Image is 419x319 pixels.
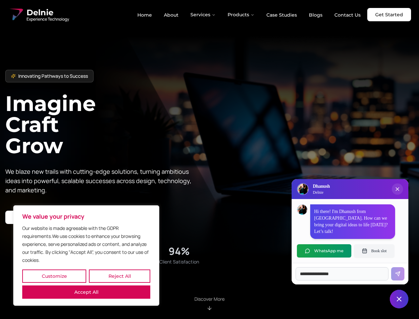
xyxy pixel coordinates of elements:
[194,296,225,311] div: Scroll to About section
[22,285,150,299] button: Accept All
[313,183,330,190] h3: Dhanush
[169,245,190,257] div: 94%
[297,244,351,258] button: WhatsApp me
[22,224,150,264] p: Our website is made agreeable with the GDPR requirements.We use cookies to enhance your browsing ...
[329,9,366,21] a: Contact Us
[89,269,150,283] button: Reject All
[367,8,411,21] a: Get Started
[261,9,302,21] a: Case Studies
[185,8,221,21] button: Services
[22,269,86,283] button: Customize
[222,8,260,21] button: Products
[314,208,391,235] p: Hi there! I'm Dhanush from [GEOGRAPHIC_DATA]. How can we bring your digital ideas to life [DATE]?...
[132,8,366,21] nav: Main
[22,212,150,220] p: We value your privacy
[194,296,225,302] p: Discover More
[27,7,69,18] span: Delnie
[354,244,394,258] button: Book slot
[132,9,157,21] a: Home
[5,211,81,224] a: Start your project with us
[18,73,88,79] span: Innovating Pathways to Success
[159,9,184,21] a: About
[392,183,403,195] button: Close chat popup
[390,290,408,308] button: Close chat
[304,9,328,21] a: Blogs
[5,167,196,195] p: We blaze new trails with cutting-edge solutions, turning ambitious ideas into powerful, scalable ...
[298,184,308,194] img: Delnie Logo
[8,7,69,23] a: Delnie Logo Full
[5,93,210,156] h1: Imagine Craft Grow
[297,205,307,215] img: Dhanush
[8,7,24,23] img: Delnie Logo
[27,17,69,22] span: Experience Technology
[159,259,199,265] span: Client Satisfaction
[313,190,330,195] p: Delnie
